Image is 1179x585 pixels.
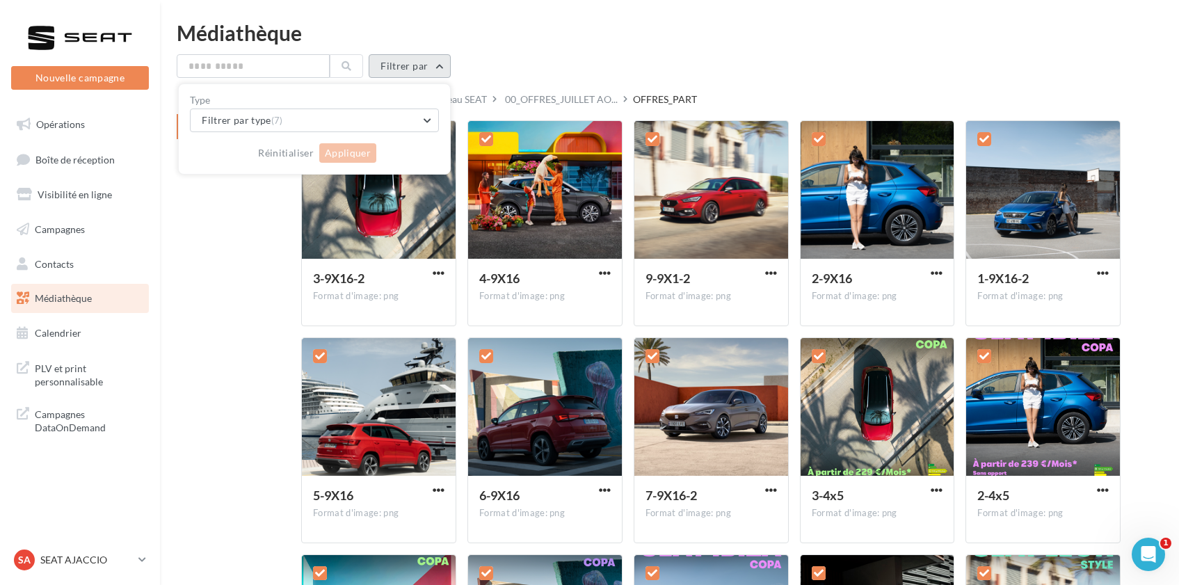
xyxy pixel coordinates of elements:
[313,507,444,520] div: Format d'image: png
[1160,538,1171,549] span: 1
[35,405,143,435] span: Campagnes DataOnDemand
[8,284,152,313] a: Médiathèque
[38,189,112,200] span: Visibilité en ligne
[812,271,852,286] span: 2-9X16
[479,488,520,503] span: 6-9X16
[479,507,611,520] div: Format d'image: png
[35,153,115,165] span: Boîte de réception
[369,54,451,78] button: Filtrer par
[8,319,152,348] a: Calendrier
[8,145,152,175] a: Boîte de réception
[252,145,319,161] button: Réinitialiser
[645,290,777,303] div: Format d'image: png
[479,290,611,303] div: Format d'image: png
[812,488,844,503] span: 3-4x5
[645,488,697,503] span: 7-9X16-2
[190,109,439,132] button: Filtrer par type(7)
[645,507,777,520] div: Format d'image: png
[645,271,690,286] span: 9-9X1-2
[313,290,444,303] div: Format d'image: png
[8,215,152,244] a: Campagnes
[313,271,364,286] span: 3-9X16-2
[8,353,152,394] a: PLV et print personnalisable
[35,257,74,269] span: Contacts
[319,143,376,163] button: Appliquer
[177,22,1162,43] div: Médiathèque
[40,553,133,567] p: SEAT AJACCIO
[977,488,1009,503] span: 2-4x5
[432,93,487,106] div: Réseau SEAT
[35,292,92,304] span: Médiathèque
[633,93,697,106] div: OFFRES_PART
[8,110,152,139] a: Opérations
[313,488,353,503] span: 5-9X16
[190,95,439,105] label: Type
[35,359,143,389] span: PLV et print personnalisable
[8,399,152,440] a: Campagnes DataOnDemand
[8,180,152,209] a: Visibilité en ligne
[18,553,31,567] span: SA
[8,250,152,279] a: Contacts
[812,507,943,520] div: Format d'image: png
[812,290,943,303] div: Format d'image: png
[479,271,520,286] span: 4-9X16
[36,118,85,130] span: Opérations
[505,93,618,106] span: 00_OFFRES_JUILLET AO...
[11,66,149,90] button: Nouvelle campagne
[11,547,149,573] a: SA SEAT AJACCIO
[1132,538,1165,571] iframe: Intercom live chat
[35,223,85,235] span: Campagnes
[977,271,1029,286] span: 1-9X16-2
[977,507,1109,520] div: Format d'image: png
[35,327,81,339] span: Calendrier
[977,290,1109,303] div: Format d'image: png
[271,115,283,126] span: (7)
